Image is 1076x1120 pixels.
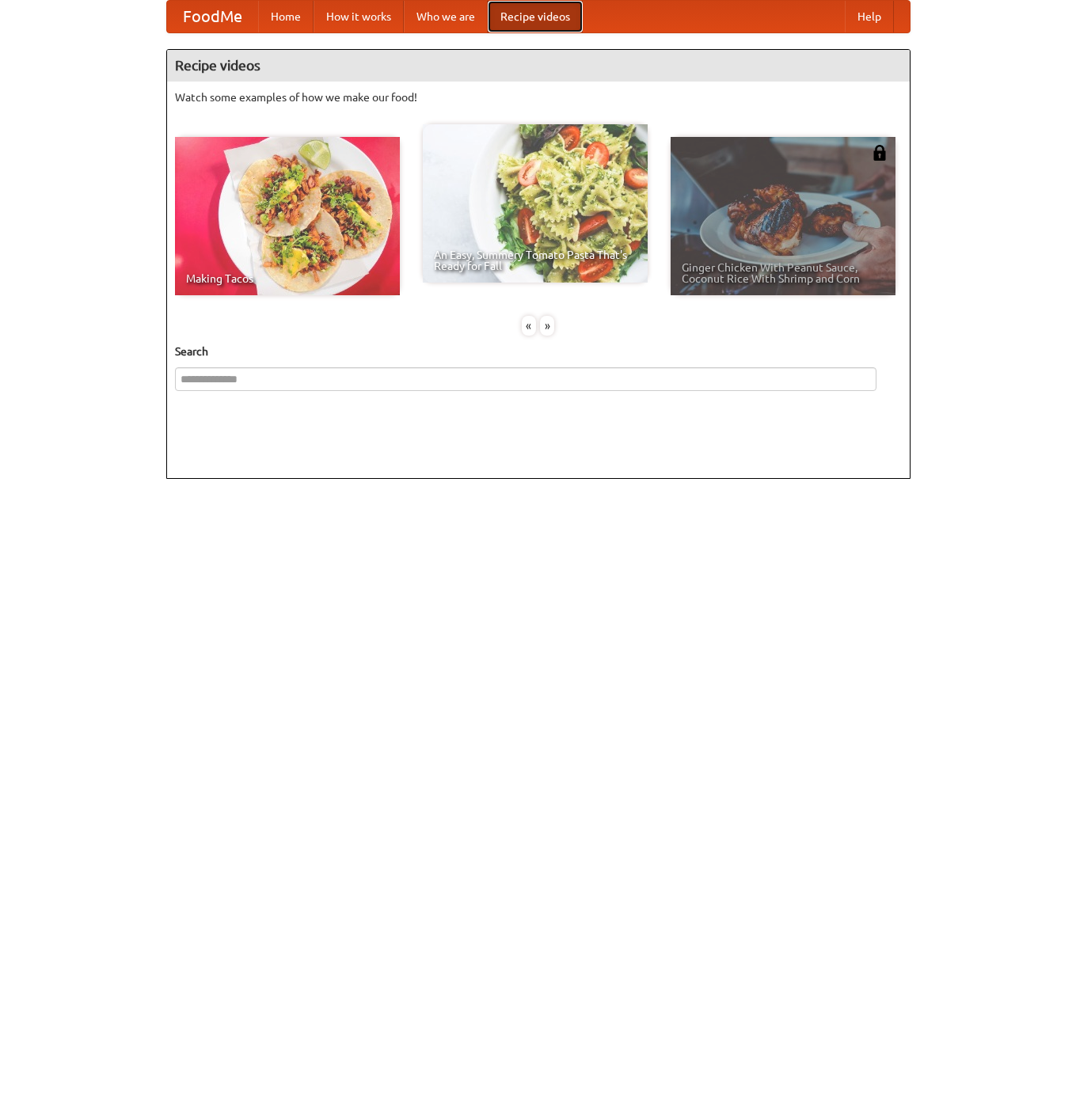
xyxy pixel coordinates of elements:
a: Recipe videos [488,1,583,32]
a: Making Tacos [175,137,400,295]
h4: Recipe videos [167,50,910,82]
h5: Search [175,344,902,359]
a: Help [845,1,894,32]
div: « [522,316,536,336]
a: An Easy, Summery Tomato Pasta That's Ready for Fall [423,124,648,283]
a: Home [258,1,314,32]
span: Making Tacos [186,273,389,284]
a: Who we are [404,1,488,32]
div: » [540,316,554,336]
a: FoodMe [167,1,258,32]
span: An Easy, Summery Tomato Pasta That's Ready for Fall [434,249,637,271]
img: 483408.png [872,145,888,161]
p: Watch some examples of how we make our food! [175,89,902,105]
a: How it works [314,1,404,32]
